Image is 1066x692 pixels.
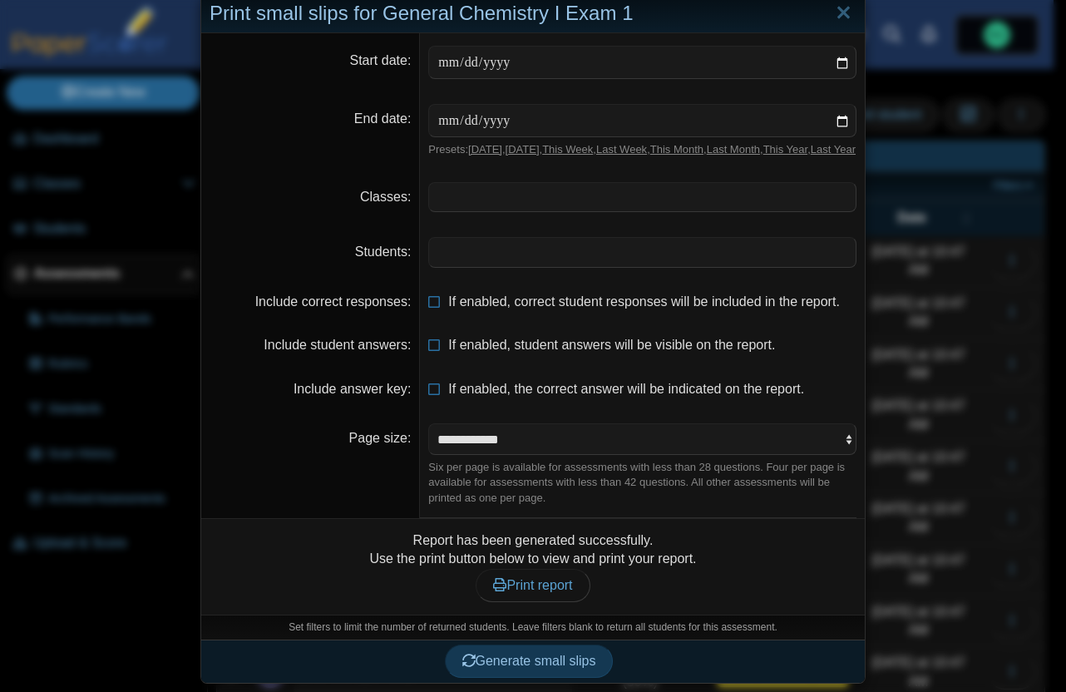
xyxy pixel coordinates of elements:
[350,53,412,67] label: Start date
[493,578,572,592] span: Print report
[428,142,856,157] div: Presets: , , , , , , ,
[468,143,502,156] a: [DATE]
[542,143,593,156] a: This Week
[506,143,540,156] a: [DATE]
[448,294,840,309] span: If enabled, correct student responses will be included in the report.
[650,143,703,156] a: This Month
[462,654,596,668] span: Generate small slips
[428,182,856,212] tags: ​
[763,143,808,156] a: This Year
[360,190,411,204] label: Classes
[707,143,760,156] a: Last Month
[811,143,856,156] a: Last Year
[201,615,865,640] div: Set filters to limit the number of returned students. Leave filters blank to return all students ...
[349,431,412,445] label: Page size
[448,382,804,396] span: If enabled, the correct answer will be indicated on the report.
[264,338,411,352] label: Include student answers
[210,531,856,602] div: Report has been generated successfully. Use the print button below to view and print your report.
[294,382,411,396] label: Include answer key
[428,237,856,267] tags: ​
[445,645,614,678] button: Generate small slips
[596,143,647,156] a: Last Week
[355,245,412,259] label: Students
[476,569,590,602] a: Print report
[428,460,856,506] div: Six per page is available for assessments with less than 28 questions. Four per page is available...
[354,111,412,126] label: End date
[448,338,775,352] span: If enabled, student answers will be visible on the report.
[255,294,412,309] label: Include correct responses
